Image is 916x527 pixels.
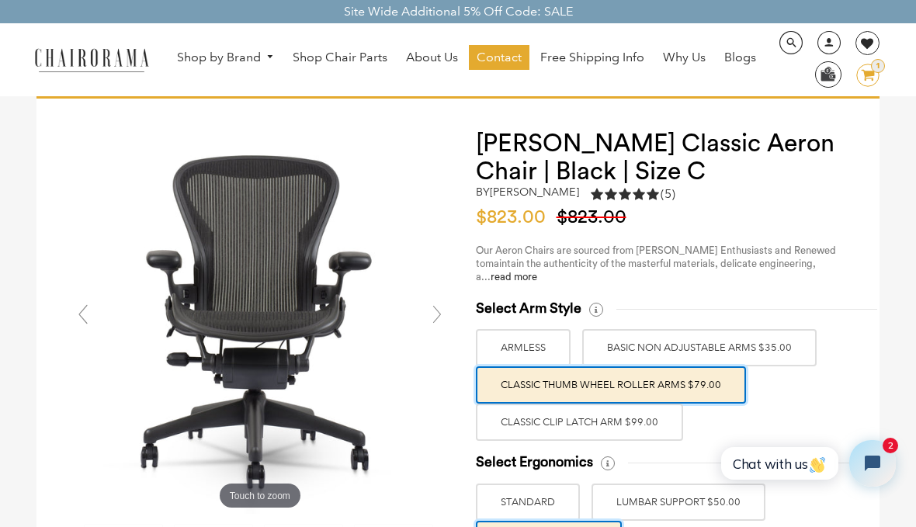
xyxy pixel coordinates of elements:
[476,185,579,199] h2: by
[476,208,553,227] span: $823.00
[661,186,675,203] span: (5)
[398,45,466,70] a: About Us
[655,45,713,70] a: Why Us
[704,427,909,500] iframe: Tidio Chat
[491,272,537,282] a: read more
[540,50,644,66] span: Free Shipping Info
[476,300,581,317] span: Select Arm Style
[716,45,764,70] a: Blogs
[724,50,756,66] span: Blogs
[477,50,522,66] span: Contact
[816,62,840,85] img: WhatsApp_Image_2024-07-12_at_16.23.01.webp
[476,258,816,282] span: maintain the authenticity of the masterful materials, delicate engineering, a...
[582,329,817,366] label: BASIC NON ADJUSTABLE ARMS $35.00
[476,404,683,441] label: Classic Clip Latch Arm $99.00
[406,50,458,66] span: About Us
[592,484,765,521] label: LUMBAR SUPPORT $50.00
[557,208,634,227] span: $823.00
[169,46,283,70] a: Shop by Brand
[476,329,571,366] label: ARMLESS
[476,484,580,521] label: STANDARD
[476,453,593,471] span: Select Ergonomics
[68,314,452,328] a: Touch to zoom
[476,245,836,269] span: Our Aeron Chairs are sourced from [PERSON_NAME] Enthusiasts and Renewed to
[591,185,675,203] div: 5.0 rating (5 votes)
[533,45,652,70] a: Free Shipping Info
[476,366,746,404] label: Classic Thumb Wheel Roller Arms $79.00
[871,59,885,73] div: 1
[293,50,387,66] span: Shop Chair Parts
[164,45,769,74] nav: DesktopNavigation
[845,64,880,87] a: 1
[285,45,395,70] a: Shop Chair Parts
[469,45,529,70] a: Contact
[591,185,675,206] a: 5.0 rating (5 votes)
[476,130,848,185] h1: [PERSON_NAME] Classic Aeron Chair | Black | Size C
[490,185,579,199] a: [PERSON_NAME]
[68,130,452,514] img: DSC_4288_346aa8c2-0484-4e9b-9687-0ae4c805b4fe_grande.jpg
[663,50,706,66] span: Why Us
[27,46,155,73] img: chairorama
